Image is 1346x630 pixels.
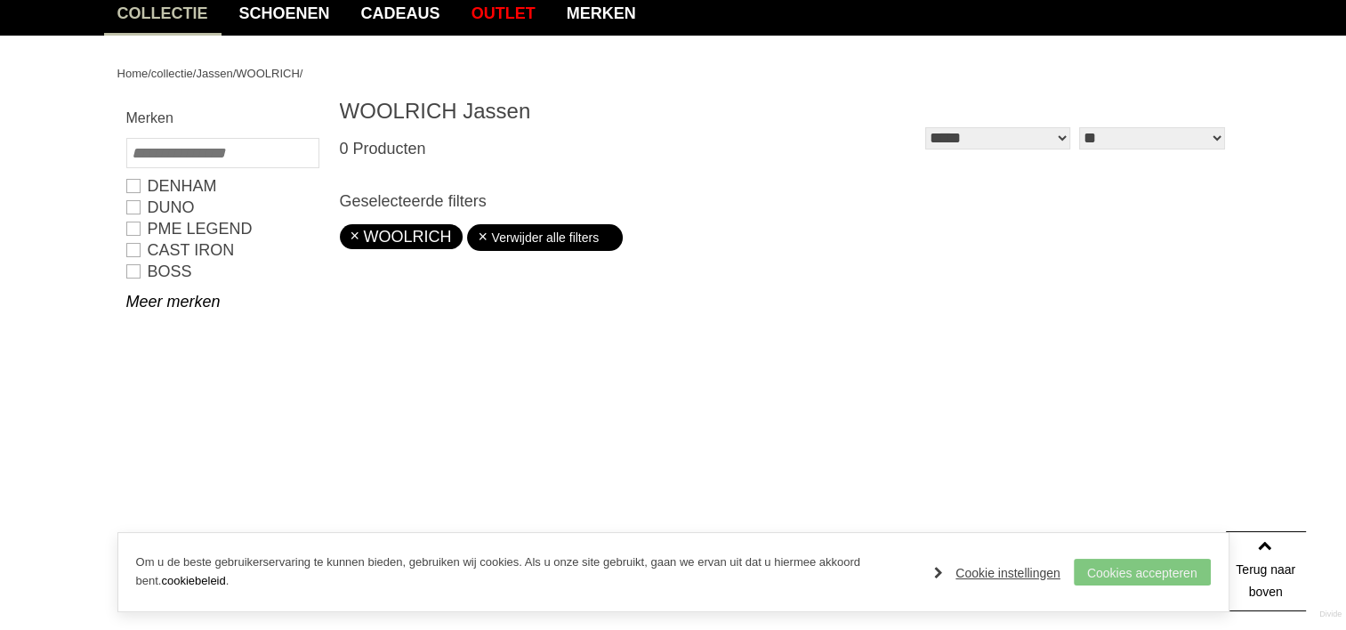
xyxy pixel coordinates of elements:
a: WOOLRICH [236,67,300,80]
h1: WOOLRICH Jassen [340,98,785,125]
span: 0 Producten [340,140,426,157]
a: Duno [126,197,318,218]
span: / [300,67,303,80]
a: cookiebeleid [161,574,225,587]
span: / [193,67,197,80]
p: Om u de beste gebruikerservaring te kunnen bieden, gebruiken wij cookies. Als u onze site gebruik... [136,553,917,591]
a: DENHAM [126,175,318,197]
h2: Merken [126,107,318,129]
a: WOOLRICH [351,228,452,246]
a: CAST IRON [126,239,318,261]
span: / [233,67,237,80]
a: PME LEGEND [126,218,318,239]
a: Divide [1319,603,1342,626]
a: Cookie instellingen [934,560,1060,586]
a: Home [117,67,149,80]
a: Jassen [196,67,232,80]
a: Cookies accepteren [1074,559,1211,586]
a: Meer merken [126,291,318,312]
a: Terug naar boven [1226,531,1306,611]
span: / [148,67,151,80]
a: Verwijder alle filters [478,224,613,251]
a: BOSS [126,261,318,282]
h3: Geselecteerde filters [340,191,1229,211]
a: collectie [151,67,193,80]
